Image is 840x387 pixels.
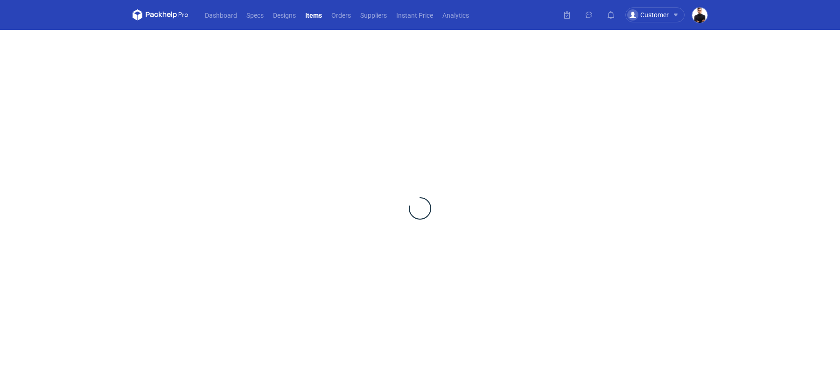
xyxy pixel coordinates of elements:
div: Customer [627,9,669,21]
a: Orders [327,9,356,21]
a: Specs [242,9,268,21]
a: Items [301,9,327,21]
a: Dashboard [200,9,242,21]
img: Tomasz Kubiak [692,7,707,23]
button: Customer [625,7,692,22]
a: Designs [268,9,301,21]
a: Analytics [438,9,474,21]
svg: Packhelp Pro [133,9,189,21]
a: Suppliers [356,9,392,21]
a: Instant Price [392,9,438,21]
